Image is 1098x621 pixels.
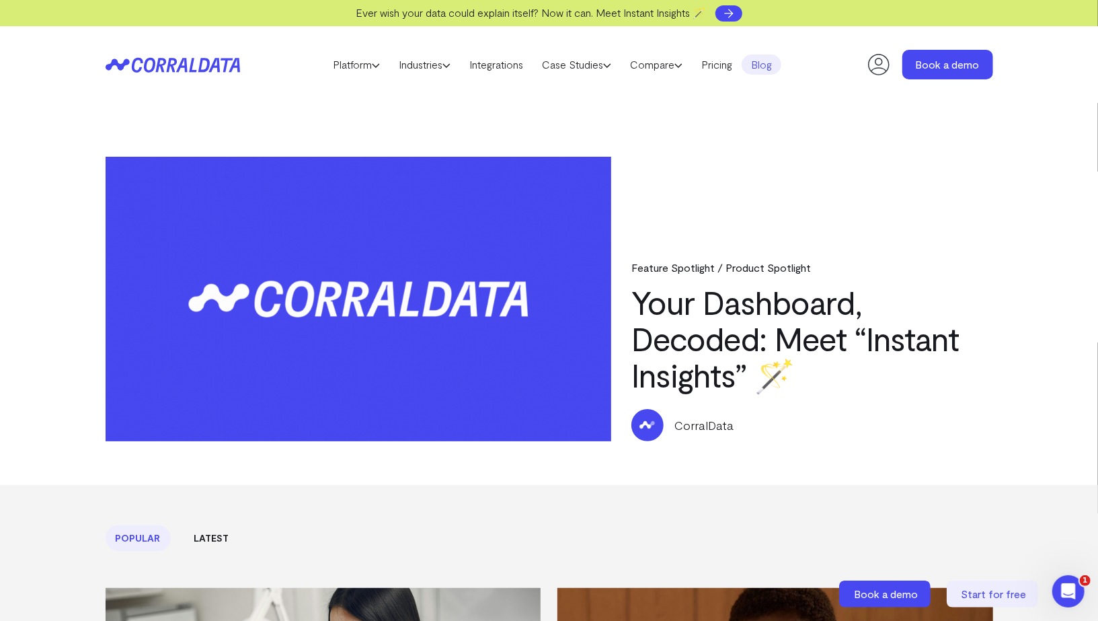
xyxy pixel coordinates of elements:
[962,587,1027,600] span: Start for free
[1080,575,1091,586] span: 1
[106,525,171,551] a: Popular
[631,283,959,394] a: Your Dashboard, Decoded: Meet “Instant Insights” 🪄
[855,587,918,600] span: Book a demo
[621,54,692,75] a: Compare
[947,581,1041,608] a: Start for free
[533,54,621,75] a: Case Studies
[692,54,742,75] a: Pricing
[1052,575,1085,608] iframe: Intercom live chat
[460,54,533,75] a: Integrations
[356,6,706,19] span: Ever wish your data could explain itself? Now it can. Meet Instant Insights 🪄
[323,54,389,75] a: Platform
[839,581,933,608] a: Book a demo
[902,50,993,79] a: Book a demo
[389,54,460,75] a: Industries
[184,525,239,551] a: Latest
[742,54,781,75] a: Blog
[631,261,993,274] div: Feature Spotlight / Product Spotlight
[674,416,734,434] p: CorralData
